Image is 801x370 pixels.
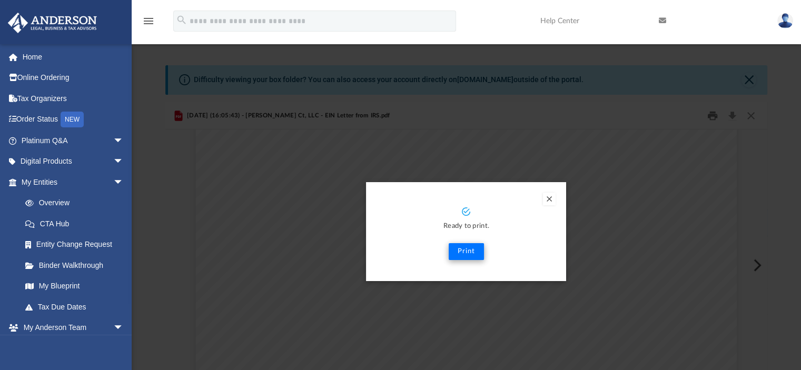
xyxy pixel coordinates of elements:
[7,46,140,67] a: Home
[7,172,140,193] a: My Entitiesarrow_drop_down
[15,193,140,214] a: Overview
[7,317,134,338] a: My Anderson Teamarrow_drop_down
[449,243,484,260] button: Print
[113,151,134,173] span: arrow_drop_down
[15,213,140,234] a: CTA Hub
[142,15,155,27] i: menu
[7,151,140,172] a: Digital Productsarrow_drop_down
[142,20,155,27] a: menu
[61,112,84,127] div: NEW
[15,296,140,317] a: Tax Due Dates
[176,14,187,26] i: search
[15,234,140,255] a: Entity Change Request
[7,109,140,131] a: Order StatusNEW
[113,317,134,339] span: arrow_drop_down
[377,221,556,233] p: Ready to print.
[7,130,140,151] a: Platinum Q&Aarrow_drop_down
[15,255,140,276] a: Binder Walkthrough
[7,67,140,88] a: Online Ordering
[777,13,793,28] img: User Pic
[15,276,134,297] a: My Blueprint
[113,130,134,152] span: arrow_drop_down
[5,13,100,33] img: Anderson Advisors Platinum Portal
[7,88,140,109] a: Tax Organizers
[113,172,134,193] span: arrow_drop_down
